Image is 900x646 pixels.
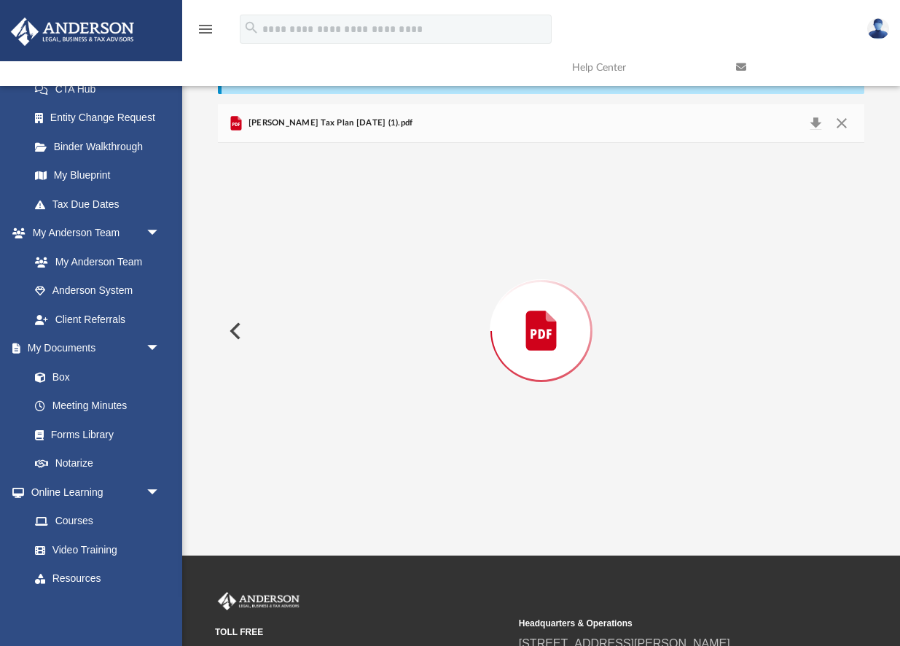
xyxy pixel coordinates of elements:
button: Previous File [218,311,250,351]
a: Meeting Minutes [20,392,175,421]
a: Billingarrow_drop_down [10,593,182,622]
a: My Anderson Teamarrow_drop_down [10,219,175,248]
a: My Documentsarrow_drop_down [10,334,175,363]
i: search [243,20,259,36]
span: [PERSON_NAME] Tax Plan [DATE] (1).pdf [245,117,412,130]
span: arrow_drop_down [146,334,175,364]
a: Tax Due Dates [20,190,182,219]
span: arrow_drop_down [146,219,175,249]
a: Entity Change Request [20,104,182,133]
a: Video Training [20,535,168,564]
a: Anderson System [20,276,175,306]
span: arrow_drop_down [146,593,175,623]
button: Close [828,113,854,133]
a: Box [20,362,168,392]
a: Forms Library [20,420,168,449]
img: Anderson Advisors Platinum Portal [7,17,138,46]
small: TOLL FREE [215,626,509,639]
a: Help Center [561,39,725,96]
a: menu [197,28,214,38]
a: My Blueprint [20,161,175,190]
button: Download [802,113,829,133]
div: Preview [218,104,864,519]
a: Courses [20,507,175,536]
a: Binder Walkthrough [20,132,182,161]
img: Anderson Advisors Platinum Portal [215,592,302,611]
a: CTA Hub [20,74,182,104]
a: Client Referrals [20,305,175,334]
a: Notarize [20,449,175,478]
span: arrow_drop_down [146,478,175,507]
small: Headquarters & Operations [519,617,813,630]
a: Resources [20,564,175,594]
i: menu [197,20,214,38]
a: Online Learningarrow_drop_down [10,478,175,507]
img: User Pic [867,18,889,39]
a: My Anderson Team [20,247,168,276]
